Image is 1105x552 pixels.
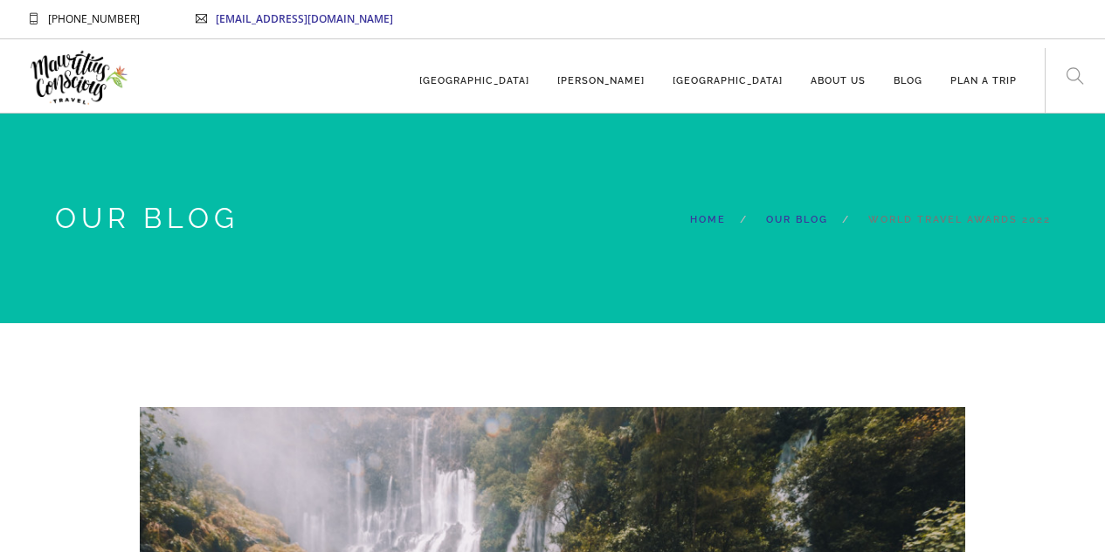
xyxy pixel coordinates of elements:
h3: Our Blog [55,201,375,236]
a: About us [811,49,866,97]
a: [PERSON_NAME] [557,49,645,97]
a: Blog [894,49,922,97]
a: Home [690,214,726,225]
img: Mauritius Conscious Travel [28,45,130,110]
li: World Travel Awards 2022 [828,210,1051,231]
span: [PHONE_NUMBER] [48,11,140,26]
a: [GEOGRAPHIC_DATA] [419,49,529,97]
a: Our Blog [766,214,828,225]
a: PLAN A TRIP [950,49,1017,97]
div: PLAN A TRIP [950,49,1017,113]
a: [GEOGRAPHIC_DATA] [673,49,783,97]
a: [EMAIL_ADDRESS][DOMAIN_NAME] [216,11,393,26]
